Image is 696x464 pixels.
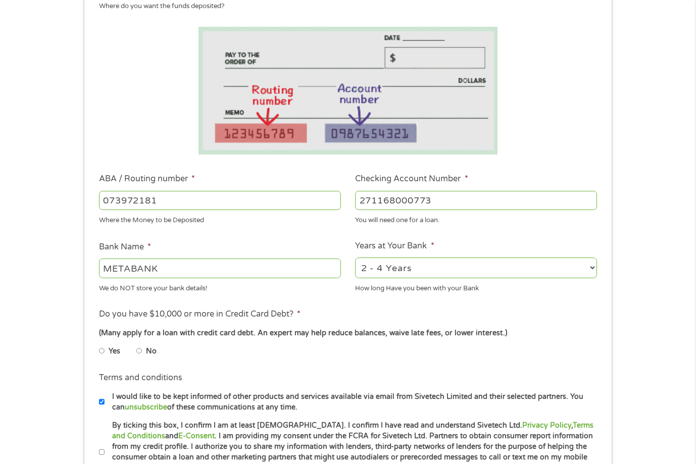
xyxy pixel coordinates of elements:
[109,346,120,357] label: Yes
[99,373,182,383] label: Terms and conditions
[178,432,215,440] a: E-Consent
[355,212,597,226] div: You will need one for a loan.
[112,421,593,440] a: Terms and Conditions
[99,212,341,226] div: Where the Money to be Deposited
[355,241,434,251] label: Years at Your Bank
[198,27,498,154] img: Routing number location
[355,280,597,293] div: How long Have you been with your Bank
[146,346,157,357] label: No
[99,191,341,210] input: 263177916
[99,328,597,339] div: (Many apply for a loan with credit card debt. An expert may help reduce balances, waive late fees...
[99,242,151,252] label: Bank Name
[99,174,195,184] label: ABA / Routing number
[355,174,468,184] label: Checking Account Number
[99,280,341,293] div: We do NOT store your bank details!
[522,421,571,430] a: Privacy Policy
[99,309,301,320] label: Do you have $10,000 or more in Credit Card Debt?
[105,391,600,413] label: I would like to be kept informed of other products and services available via email from Sivetech...
[99,2,590,12] div: Where do you want the funds deposited?
[125,403,167,411] a: unsubscribe
[355,191,597,210] input: 345634636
